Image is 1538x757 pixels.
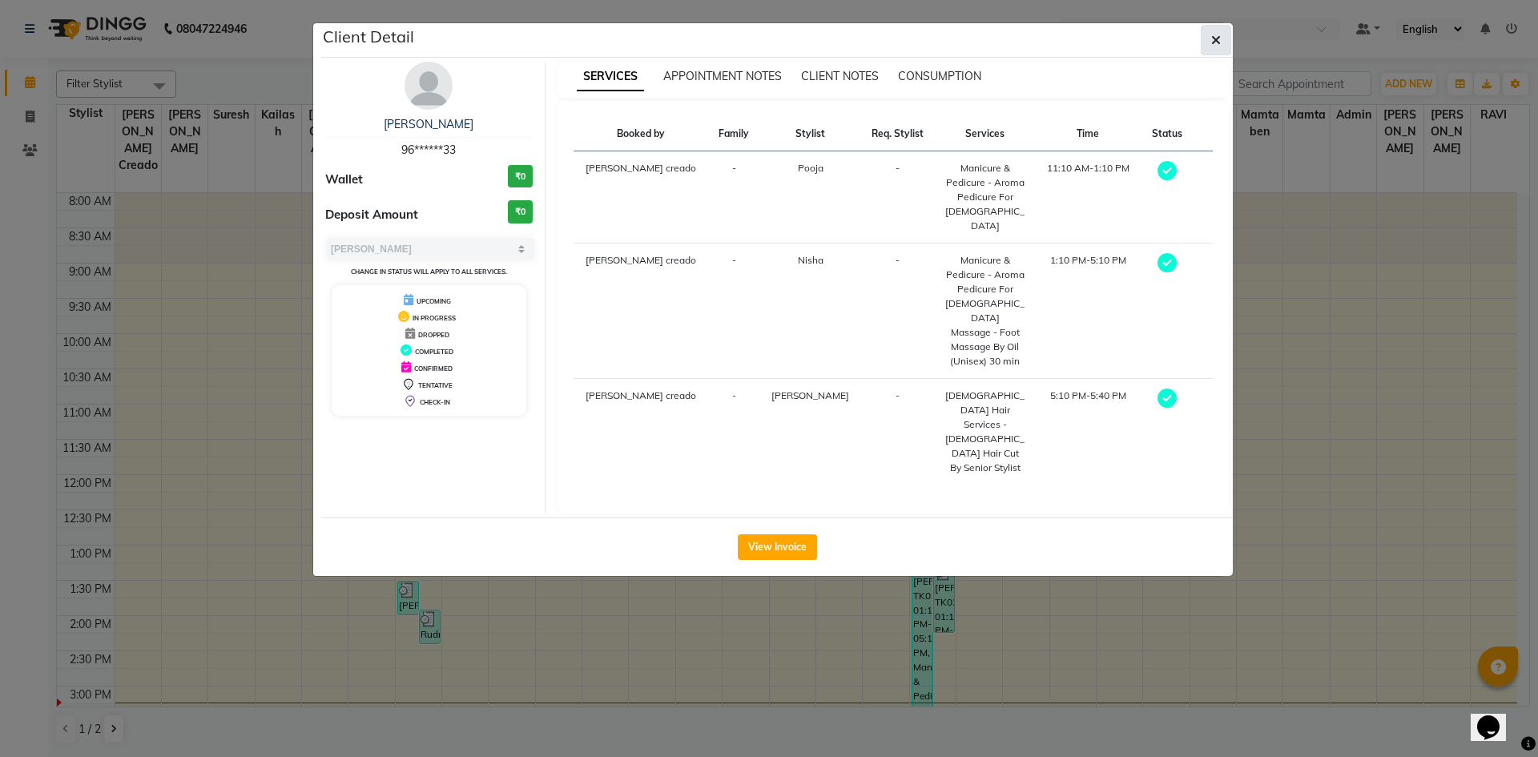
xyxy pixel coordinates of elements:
[508,165,533,188] h3: ₹0
[1035,244,1141,379] td: 1:10 PM-5:10 PM
[325,206,418,224] span: Deposit Amount
[708,117,760,151] th: Family
[415,348,453,356] span: COMPLETED
[574,117,709,151] th: Booked by
[861,379,936,485] td: -
[798,254,823,266] span: Nisha
[944,253,1025,325] div: Manicure & Pedicure - Aroma Pedicure For [DEMOGRAPHIC_DATA]
[1471,693,1522,741] iframe: chat widget
[574,244,709,379] td: [PERSON_NAME] creado
[798,162,823,174] span: Pooja
[1035,379,1141,485] td: 5:10 PM-5:40 PM
[708,244,760,379] td: -
[663,69,782,83] span: APPOINTMENT NOTES
[708,379,760,485] td: -
[420,398,450,406] span: CHECK-IN
[861,117,936,151] th: Req. Stylist
[771,389,849,401] span: [PERSON_NAME]
[414,364,453,372] span: CONFIRMED
[944,389,1025,475] div: [DEMOGRAPHIC_DATA] Hair Services - [DEMOGRAPHIC_DATA] Hair Cut By Senior Stylist
[944,325,1025,368] div: Massage - Foot Massage By Oil (Unisex) 30 min
[418,331,449,339] span: DROPPED
[413,314,456,322] span: IN PROGRESS
[418,381,453,389] span: TENTATIVE
[1035,151,1141,244] td: 11:10 AM-1:10 PM
[417,297,451,305] span: UPCOMING
[577,62,644,91] span: SERVICES
[861,151,936,244] td: -
[708,151,760,244] td: -
[508,200,533,223] h3: ₹0
[801,69,879,83] span: CLIENT NOTES
[574,379,709,485] td: [PERSON_NAME] creado
[944,161,1025,233] div: Manicure & Pedicure - Aroma Pedicure For [DEMOGRAPHIC_DATA]
[325,171,363,189] span: Wallet
[1141,117,1193,151] th: Status
[861,244,936,379] td: -
[384,117,473,131] a: [PERSON_NAME]
[1035,117,1141,151] th: Time
[351,268,507,276] small: Change in status will apply to all services.
[574,151,709,244] td: [PERSON_NAME] creado
[760,117,861,151] th: Stylist
[898,69,981,83] span: CONSUMPTION
[738,534,817,560] button: View Invoice
[405,62,453,110] img: avatar
[323,25,414,49] h5: Client Detail
[935,117,1035,151] th: Services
